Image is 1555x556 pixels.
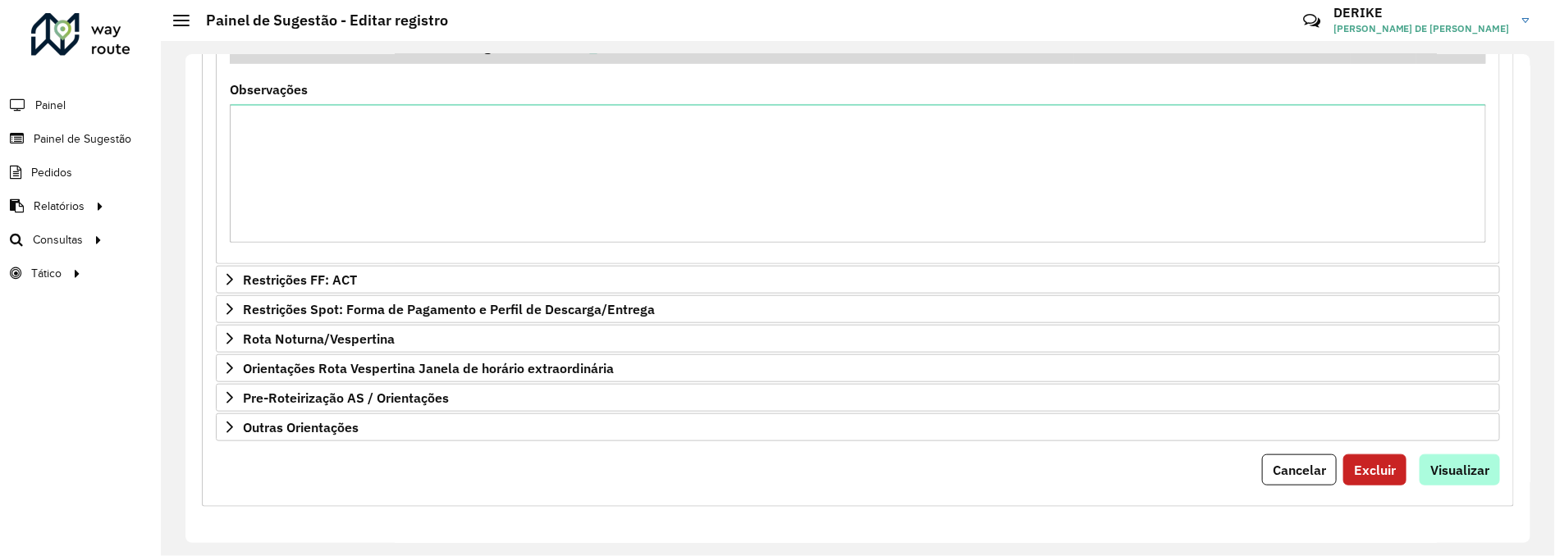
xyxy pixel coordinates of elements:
[243,421,359,434] span: Outras Orientações
[1273,462,1326,478] span: Cancelar
[216,266,1500,294] a: Restrições FF: ACT
[33,231,83,248] span: Consultas
[216,384,1500,412] a: Pre-Roteirização AS / Orientações
[216,354,1500,382] a: Orientações Rota Vespertina Janela de horário extraordinária
[34,130,131,148] span: Painel de Sugestão
[216,295,1500,323] a: Restrições Spot: Forma de Pagamento e Perfil de Descarga/Entrega
[190,11,448,30] h2: Painel de Sugestão - Editar registro
[35,97,66,114] span: Painel
[1343,454,1406,485] button: Excluir
[216,413,1500,441] a: Outras Orientações
[243,362,614,375] span: Orientações Rota Vespertina Janela de horário extraordinária
[1420,454,1500,485] button: Visualizar
[31,164,72,181] span: Pedidos
[243,391,449,404] span: Pre-Roteirização AS / Orientações
[546,39,598,55] a: Copiar
[31,265,62,282] span: Tático
[34,198,85,215] span: Relatórios
[230,80,308,99] label: Observações
[1333,5,1510,21] h3: DERIKE
[216,325,1500,353] a: Rota Noturna/Vespertina
[1430,462,1489,478] span: Visualizar
[243,273,357,286] span: Restrições FF: ACT
[1333,21,1510,36] span: [PERSON_NAME] DE [PERSON_NAME]
[243,332,395,345] span: Rota Noturna/Vespertina
[1354,462,1396,478] span: Excluir
[1294,3,1329,39] a: Contato Rápido
[1262,454,1337,485] button: Cancelar
[243,303,655,316] span: Restrições Spot: Forma de Pagamento e Perfil de Descarga/Entrega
